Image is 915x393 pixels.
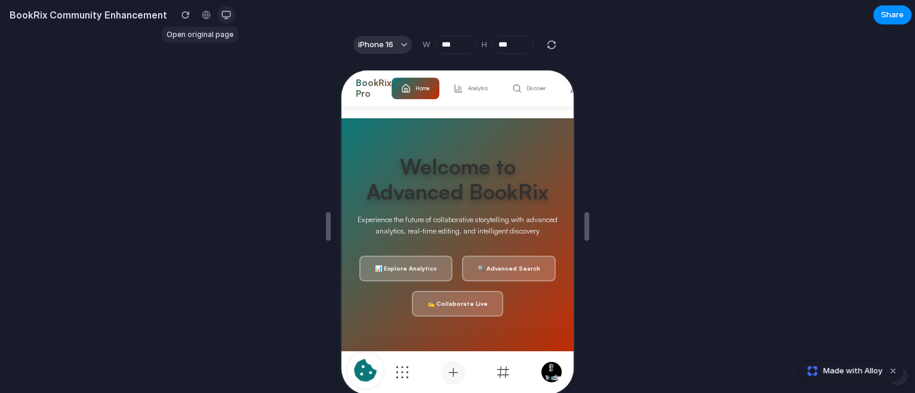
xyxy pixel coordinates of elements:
span: Made with Alloy [823,365,882,377]
button: iPhone 16 [353,36,412,54]
button: Collaborate [219,7,280,29]
button: ✍️ Collaborate Live [70,220,162,246]
button: Discover [161,7,214,29]
span: iPhone 16 [358,39,393,51]
button: 📊 Explore Analytics [18,185,111,211]
h2: BookRix Pro [14,7,50,29]
p: Experience the future of collaborative storytelling with advanced analytics, real-time editing, a... [12,143,220,166]
span: Share [881,9,904,21]
label: W [423,39,430,51]
button: 🔍 Advanced Search [121,185,214,211]
a: Made with Alloy [799,365,883,377]
h2: BookRix Community Enhancement [5,8,167,22]
button: Dismiss watermark [886,364,900,378]
h1: Welcome to Advanced BookRix [12,84,220,134]
button: Share [873,5,911,24]
button: Analytics [103,7,156,29]
label: H [482,39,487,51]
button: Home [50,7,98,29]
div: Open original page [162,27,238,42]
